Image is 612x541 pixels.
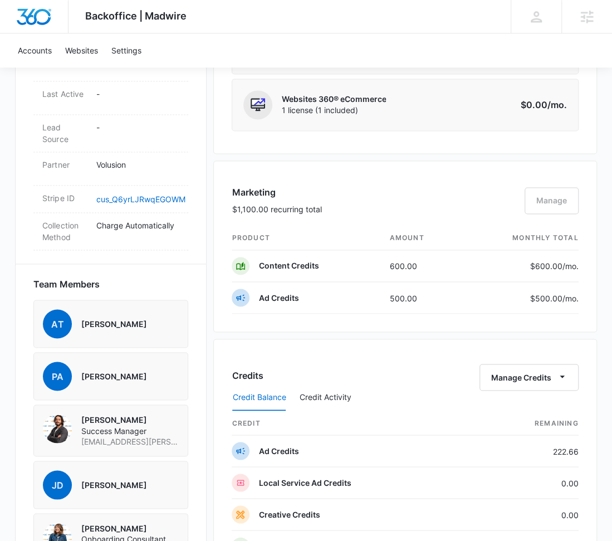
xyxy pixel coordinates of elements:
span: [EMAIL_ADDRESS][PERSON_NAME][DOMAIN_NAME] [81,436,179,447]
div: Collection MethodCharge Automatically [33,213,188,250]
dt: Last Active [42,88,87,100]
p: Content Credits [258,260,319,271]
button: Credit Balance [232,384,286,411]
p: [PERSON_NAME] [81,479,146,490]
dt: Stripe ID [42,192,87,204]
span: PA [43,362,72,391]
p: $0.00 [515,98,567,111]
img: tab_keywords_by_traffic_grey.svg [111,65,120,74]
h3: Credits [232,368,263,382]
p: Local Service Ad Credits [258,477,351,488]
span: Success Manager [81,425,179,436]
div: Domain: [DOMAIN_NAME] [29,29,123,38]
span: Backoffice | Madwire [85,10,187,22]
div: Keywords by Traffic [123,66,188,73]
a: Websites [58,33,105,67]
img: Austin Layton [43,414,72,443]
td: 500.00 [380,282,462,314]
td: 600.00 [380,250,462,282]
p: $600.00 [526,260,579,272]
img: logo_orange.svg [18,18,27,27]
div: Stripe IDcus_Q6yrLJRwqEGOWM [33,186,188,213]
span: /mo. [562,293,579,303]
div: v 4.0.24 [31,18,55,27]
img: tab_domain_overview_orange.svg [30,65,39,74]
td: 0.00 [477,467,579,499]
span: Team Members [33,277,99,291]
p: $1,100.00 recurring total [232,203,321,215]
span: /mo. [562,261,579,271]
p: [PERSON_NAME] [81,371,146,382]
dt: Collection Method [42,220,87,243]
dt: Lead Source [42,121,87,145]
th: Remaining [477,411,579,435]
p: Charge Automatically [96,220,179,231]
img: website_grey.svg [18,29,27,38]
a: cus_Q6yrLJRwqEGOWM [96,194,185,204]
div: Last Active- [33,81,188,115]
p: Creative Credits [258,509,320,520]
a: Accounts [11,33,58,67]
button: Credit Activity [299,384,351,411]
td: 0.00 [477,499,579,530]
p: $500.00 [526,292,579,304]
p: [PERSON_NAME] [81,318,146,329]
span: /mo. [547,99,567,110]
p: - [96,88,179,100]
span: JD [43,470,72,499]
span: AT [43,309,72,338]
p: Ad Credits [258,445,298,456]
div: PartnerVolusion [33,152,188,186]
td: 222.66 [477,435,579,467]
dt: Partner [42,159,87,170]
th: credit [232,411,477,435]
div: Domain Overview [42,66,100,73]
th: monthly total [462,226,579,250]
a: Settings [105,33,148,67]
p: Ad Credits [258,292,298,303]
button: Manage Credits [479,364,579,391]
p: [PERSON_NAME] [81,523,179,534]
p: Websites 360® eCommerce [281,94,386,105]
h3: Marketing [232,186,321,199]
p: Volusion [96,159,179,170]
p: [PERSON_NAME] [81,414,179,425]
p: - [96,121,179,133]
th: product [232,226,380,250]
th: amount [380,226,462,250]
span: 1 license (1 included) [281,105,386,116]
div: Lead Source- [33,115,188,152]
